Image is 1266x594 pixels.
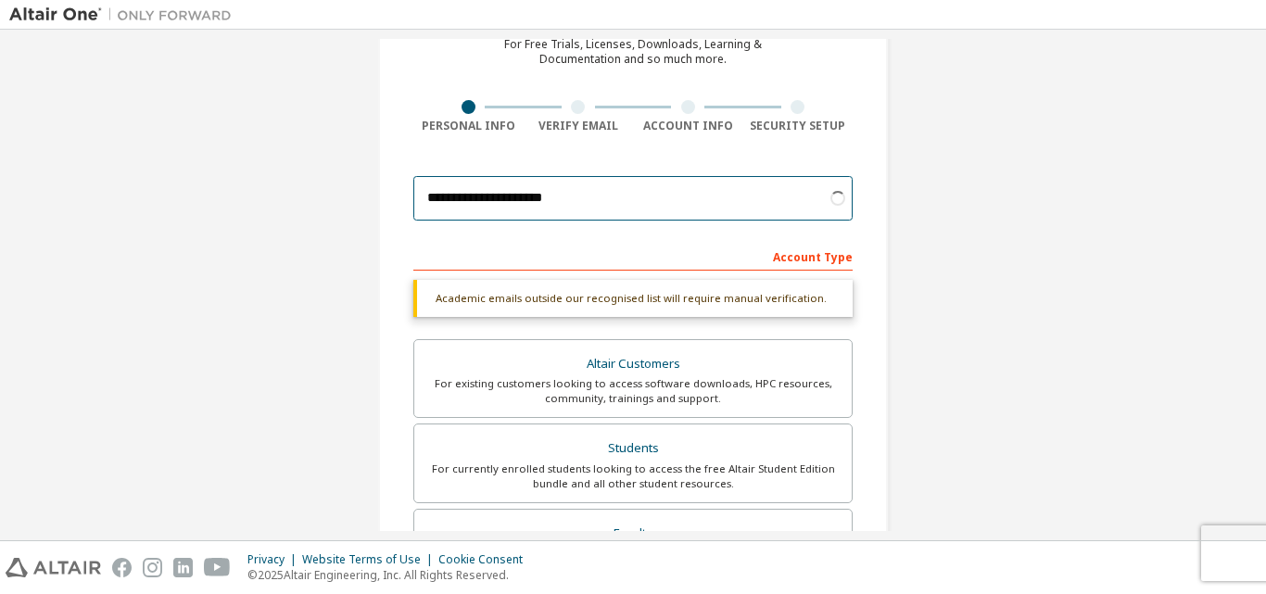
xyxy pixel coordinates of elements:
[247,567,534,583] p: © 2025 Altair Engineering, Inc. All Rights Reserved.
[9,6,241,24] img: Altair One
[438,552,534,567] div: Cookie Consent
[524,119,634,133] div: Verify Email
[302,552,438,567] div: Website Terms of Use
[112,558,132,577] img: facebook.svg
[143,558,162,577] img: instagram.svg
[743,119,854,133] div: Security Setup
[413,119,524,133] div: Personal Info
[204,558,231,577] img: youtube.svg
[425,461,841,491] div: For currently enrolled students looking to access the free Altair Student Edition bundle and all ...
[6,558,101,577] img: altair_logo.svg
[425,376,841,406] div: For existing customers looking to access software downloads, HPC resources, community, trainings ...
[504,37,762,67] div: For Free Trials, Licenses, Downloads, Learning & Documentation and so much more.
[413,241,853,271] div: Account Type
[425,521,841,547] div: Faculty
[425,351,841,377] div: Altair Customers
[413,280,853,317] div: Academic emails outside our recognised list will require manual verification.
[633,119,743,133] div: Account Info
[173,558,193,577] img: linkedin.svg
[247,552,302,567] div: Privacy
[425,436,841,461] div: Students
